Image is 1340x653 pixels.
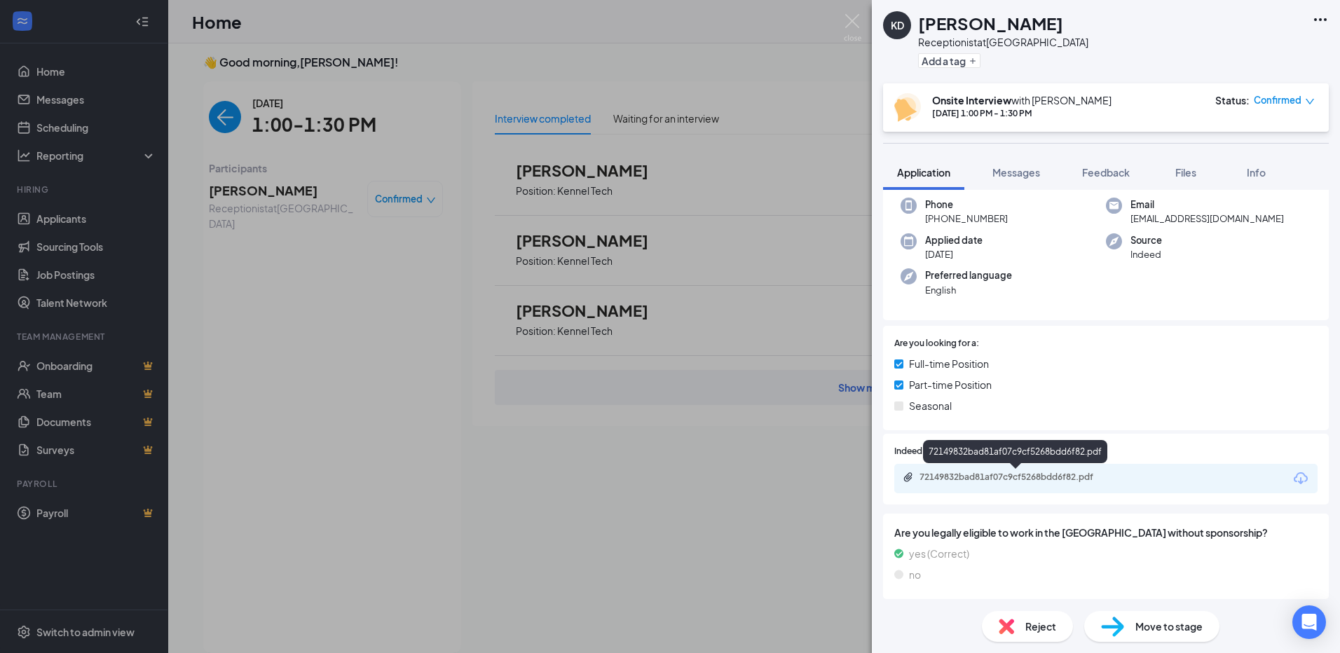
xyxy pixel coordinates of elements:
[1130,233,1162,247] span: Source
[1254,93,1301,107] span: Confirmed
[1175,166,1196,179] span: Files
[918,53,980,68] button: PlusAdd a tag
[1312,11,1329,28] svg: Ellipses
[1305,97,1315,106] span: down
[1135,619,1203,634] span: Move to stage
[925,233,983,247] span: Applied date
[918,11,1063,35] h1: [PERSON_NAME]
[1082,166,1130,179] span: Feedback
[1247,166,1266,179] span: Info
[894,337,979,350] span: Are you looking for a:
[925,212,1008,226] span: [PHONE_NUMBER]
[909,398,952,413] span: Seasonal
[903,472,1130,485] a: Paperclip72149832bad81af07c9cf5268bdd6f82.pdf
[1130,247,1162,261] span: Indeed
[1130,198,1284,212] span: Email
[925,247,983,261] span: [DATE]
[925,268,1012,282] span: Preferred language
[894,445,956,458] span: Indeed Resume
[909,377,992,392] span: Part-time Position
[1025,619,1056,634] span: Reject
[894,525,1318,540] span: Are you legally eligible to work in the [GEOGRAPHIC_DATA] without sponsorship?
[932,93,1112,107] div: with [PERSON_NAME]
[909,567,921,582] span: no
[909,356,989,371] span: Full-time Position
[923,440,1107,463] div: 72149832bad81af07c9cf5268bdd6f82.pdf
[1292,470,1309,487] svg: Download
[897,166,950,179] span: Application
[1292,605,1326,639] div: Open Intercom Messenger
[992,166,1040,179] span: Messages
[919,472,1116,483] div: 72149832bad81af07c9cf5268bdd6f82.pdf
[925,283,1012,297] span: English
[1215,93,1250,107] div: Status :
[918,35,1088,49] div: Receptionist at [GEOGRAPHIC_DATA]
[932,94,1011,106] b: Onsite Interview
[891,18,904,32] div: KD
[969,57,977,65] svg: Plus
[925,198,1008,212] span: Phone
[909,546,969,561] span: yes (Correct)
[1130,212,1284,226] span: [EMAIL_ADDRESS][DOMAIN_NAME]
[932,107,1112,119] div: [DATE] 1:00 PM - 1:30 PM
[903,472,914,483] svg: Paperclip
